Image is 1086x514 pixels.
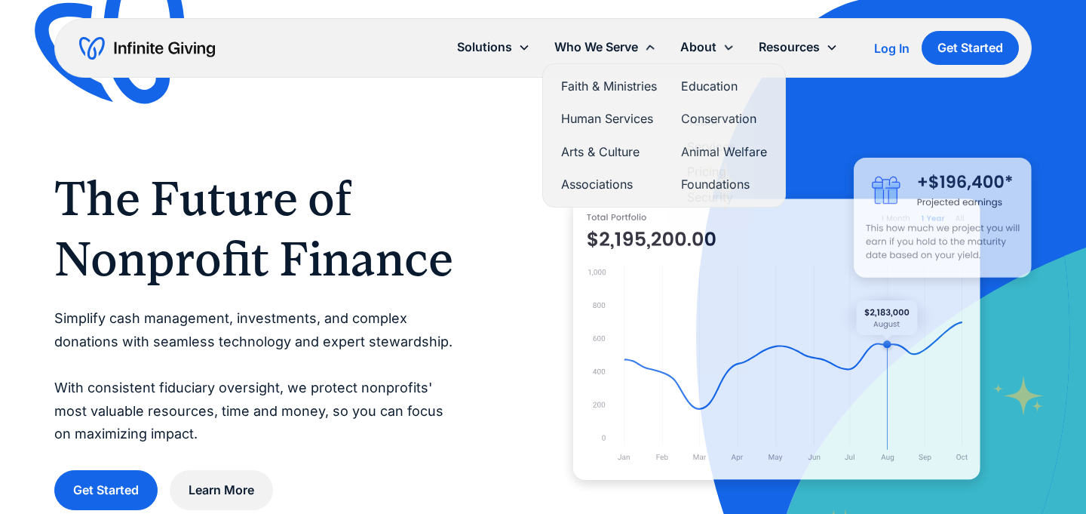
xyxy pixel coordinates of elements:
a: Arts & Culture [561,142,657,162]
a: Human Services [561,109,657,129]
h1: The Future of Nonprofit Finance [54,168,462,289]
img: nonprofit donation platform [573,199,980,480]
a: Associations [561,174,657,195]
nav: About [668,98,754,230]
a: home [79,36,215,60]
img: fundraising star [993,376,1045,416]
a: Get Started [922,31,1019,65]
div: Log In [874,42,910,54]
a: Faith & Ministries [561,76,657,97]
a: Team [687,111,735,131]
div: Who We Serve [542,31,668,63]
a: Get Started [54,470,158,510]
a: Security [687,187,735,208]
div: Who We Serve [554,37,638,57]
div: About [680,37,716,57]
a: Services [687,137,735,157]
p: Simplify cash management, investments, and complex donations with seamless technology and expert ... [54,307,462,446]
div: Resources [747,31,850,63]
a: Learn More [170,470,273,510]
a: Education [681,76,767,97]
nav: Who We Serve [542,63,786,208]
div: Resources [759,37,820,57]
div: About [668,31,747,63]
div: Solutions [457,37,512,57]
a: Pricing [687,162,735,182]
div: Solutions [445,31,542,63]
a: Log In [874,39,910,57]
